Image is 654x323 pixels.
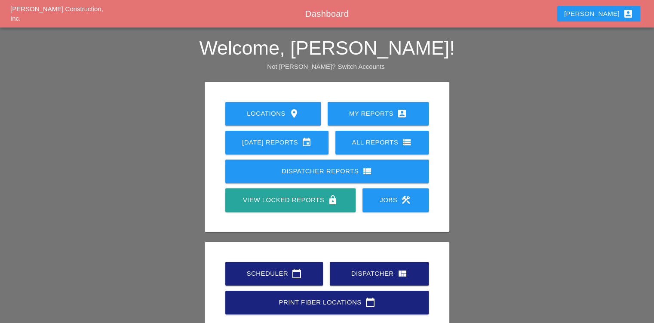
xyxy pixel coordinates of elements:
i: construction [401,195,411,205]
button: [PERSON_NAME] [557,6,640,22]
i: account_box [397,108,407,119]
a: [DATE] Reports [225,131,328,154]
a: Dispatcher [330,262,428,286]
a: All Reports [335,131,429,154]
div: Dispatcher [344,268,415,279]
div: All Reports [349,137,415,148]
div: Locations [239,108,307,119]
div: Scheduler [239,268,309,279]
a: Jobs [362,188,429,212]
a: Switch Accounts [338,63,385,70]
i: view_list [362,166,372,176]
span: Not [PERSON_NAME]? [267,63,335,70]
div: [DATE] Reports [239,137,314,148]
a: Scheduler [225,262,323,286]
div: Print Fiber Locations [239,297,415,308]
a: Locations [225,102,321,126]
a: Dispatcher Reports [225,160,429,183]
div: View Locked Reports [239,195,341,205]
i: account_box [623,9,633,19]
div: My Reports [341,108,415,119]
i: view_list [402,137,412,148]
div: Jobs [376,195,415,205]
i: location_on [289,108,299,119]
a: My Reports [328,102,429,126]
div: Dispatcher Reports [239,166,415,176]
span: Dashboard [305,9,349,18]
a: Print Fiber Locations [225,291,429,314]
i: view_quilt [397,268,408,279]
div: [PERSON_NAME] [564,9,633,19]
i: calendar_today [292,268,302,279]
a: View Locked Reports [225,188,355,212]
a: [PERSON_NAME] Construction, Inc. [10,5,103,22]
i: lock [328,195,338,205]
i: calendar_today [365,297,375,308]
i: event [301,137,312,148]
